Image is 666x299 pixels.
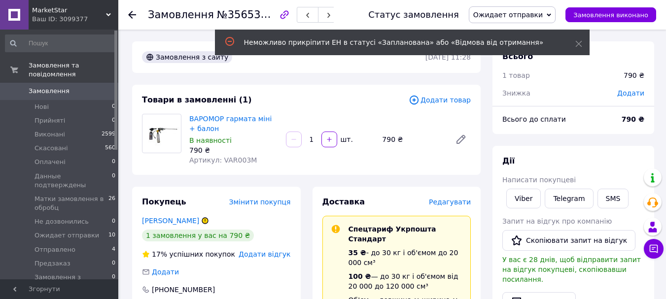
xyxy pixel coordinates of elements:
span: У вас є 28 днів, щоб відправити запит на відгук покупцеві, скопіювавши посилання. [502,256,641,283]
span: 0 [112,172,115,190]
a: Telegram [545,189,593,208]
span: Запит на відгук про компанію [502,217,612,225]
span: 0 [112,217,115,226]
span: Редагувати [429,198,471,206]
span: Предзаказ [35,259,70,268]
a: [PERSON_NAME] [142,217,199,225]
span: Матки замовлення в обробц [35,195,108,212]
span: Нові [35,102,49,111]
span: Додати [152,268,179,276]
span: 10 [108,231,115,240]
span: Доставка [322,197,365,206]
span: Ожидает отправки [35,231,99,240]
button: Замовлення виконано [565,7,656,22]
a: Редагувати [451,130,471,149]
span: Додати товар [409,95,471,105]
button: SMS [597,189,629,208]
span: Товари в замовленні (1) [142,95,252,104]
div: Ваш ID: 3099377 [32,15,118,24]
span: 4 [112,245,115,254]
span: Ожидает отправки [473,11,543,19]
span: Данные подтверждены [35,172,112,190]
span: Отправлено [35,245,75,254]
span: Додати [617,89,644,97]
div: Замовлення з сайту [142,51,232,63]
div: [PHONE_NUMBER] [151,285,216,295]
span: Змінити покупця [229,198,291,206]
span: Замовлення виконано [573,11,648,19]
a: ВАРОМОР гармата міні + балон [189,115,272,133]
span: Прийняті [35,116,65,125]
span: 0 [112,158,115,166]
span: Покупець [142,197,186,206]
b: 790 ₴ [622,115,644,123]
span: 0 [112,259,115,268]
img: ВАРОМОР гармата міні + балон [142,121,181,146]
span: Замовлення [29,87,70,96]
span: Всього до сплати [502,115,566,123]
span: 0 [112,273,115,291]
div: Повернутися назад [128,10,136,20]
span: Знижка [502,89,530,97]
span: 26 [108,195,115,212]
span: Додати відгук [239,250,290,258]
span: 0 [112,102,115,111]
span: Спецтариф Укрпошта Стандарт [349,225,436,243]
span: Артикул: VAR003M [189,156,257,164]
div: 790 ₴ [624,70,644,80]
span: Дії [502,156,515,166]
button: Чат з покупцем [644,239,664,259]
span: Замовлення та повідомлення [29,61,118,79]
span: Виконані [35,130,65,139]
div: успішних покупок [142,249,235,259]
span: Написати покупцеві [502,176,576,184]
span: Замовлення з [PERSON_NAME] [35,273,112,291]
div: 1 замовлення у вас на 790 ₴ [142,230,254,241]
span: Скасовані [35,144,68,153]
div: шт. [338,134,354,144]
div: 790 ₴ [378,133,447,146]
button: Скопіювати запит на відгук [502,230,635,251]
span: MarketStar [32,6,106,15]
a: Viber [506,189,541,208]
span: В наявності [189,136,232,144]
span: 17% [152,250,167,258]
span: 2599 [102,130,115,139]
span: 0 [112,116,115,125]
input: Пошук [5,34,116,52]
div: 790 ₴ [189,145,278,155]
span: Оплачені [35,158,66,166]
span: 35 ₴ [349,249,366,257]
div: — до 30 кг і об'ємом від 20 000 до 120 000 см³ [349,271,463,291]
div: - до 30 кг і об'ємом до 20 000 см³ [349,248,463,267]
span: 1 товар [502,71,530,79]
div: Неможливо прикріпити ЕН в статусі «Запланована» або «Відмова від отримання» [244,37,551,47]
span: Замовлення [148,9,214,21]
span: 100 ₴ [349,272,371,280]
div: Статус замовлення [368,10,459,20]
span: 560 [105,144,115,153]
span: Не дозвонились [35,217,89,226]
span: №356537294 [217,8,287,21]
